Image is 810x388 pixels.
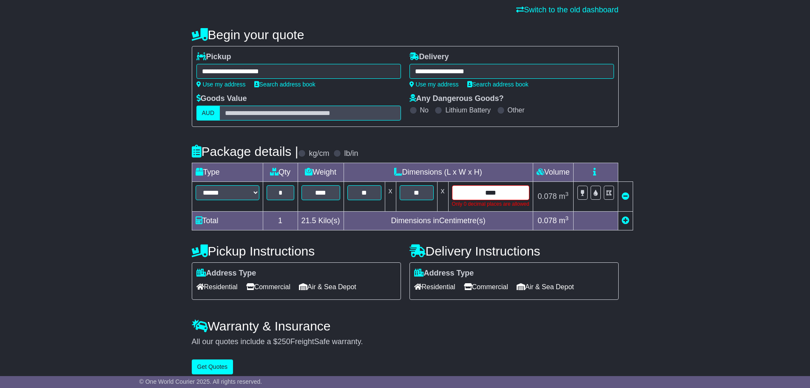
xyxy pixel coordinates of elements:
[192,144,298,158] h4: Package details |
[622,192,629,201] a: Remove this item
[192,319,619,333] h4: Warranty & Insurance
[445,106,491,114] label: Lithium Battery
[196,280,238,293] span: Residential
[192,244,401,258] h4: Pickup Instructions
[452,200,529,208] div: Only 0 decimal places are allowed
[537,216,557,225] span: 0.078
[196,81,246,88] a: Use my address
[263,163,298,182] td: Qty
[409,52,449,62] label: Delivery
[192,163,263,182] td: Type
[196,52,231,62] label: Pickup
[263,212,298,230] td: 1
[414,269,474,278] label: Address Type
[414,280,455,293] span: Residential
[246,280,290,293] span: Commercial
[196,94,247,103] label: Goods Value
[192,337,619,347] div: All our quotes include a $ FreightSafe warranty.
[192,28,619,42] h4: Begin your quote
[508,106,525,114] label: Other
[437,182,448,212] td: x
[344,163,533,182] td: Dimensions (L x W x H)
[385,182,396,212] td: x
[464,280,508,293] span: Commercial
[622,216,629,225] a: Add new item
[192,212,263,230] td: Total
[309,149,329,158] label: kg/cm
[298,212,344,230] td: Kilo(s)
[344,149,358,158] label: lb/in
[192,359,233,374] button: Get Quotes
[467,81,529,88] a: Search address book
[565,191,568,197] sup: 3
[559,192,568,201] span: m
[344,212,533,230] td: Dimensions in Centimetre(s)
[409,81,459,88] a: Use my address
[420,106,429,114] label: No
[196,106,220,121] label: AUD
[298,163,344,182] td: Weight
[196,269,256,278] label: Address Type
[565,215,568,221] sup: 3
[254,81,315,88] a: Search address book
[516,6,618,14] a: Switch to the old dashboard
[301,216,316,225] span: 21.5
[409,94,504,103] label: Any Dangerous Goods?
[537,192,557,201] span: 0.078
[559,216,568,225] span: m
[278,337,290,346] span: 250
[409,244,619,258] h4: Delivery Instructions
[139,378,262,385] span: © One World Courier 2025. All rights reserved.
[533,163,573,182] td: Volume
[517,280,574,293] span: Air & Sea Depot
[299,280,356,293] span: Air & Sea Depot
